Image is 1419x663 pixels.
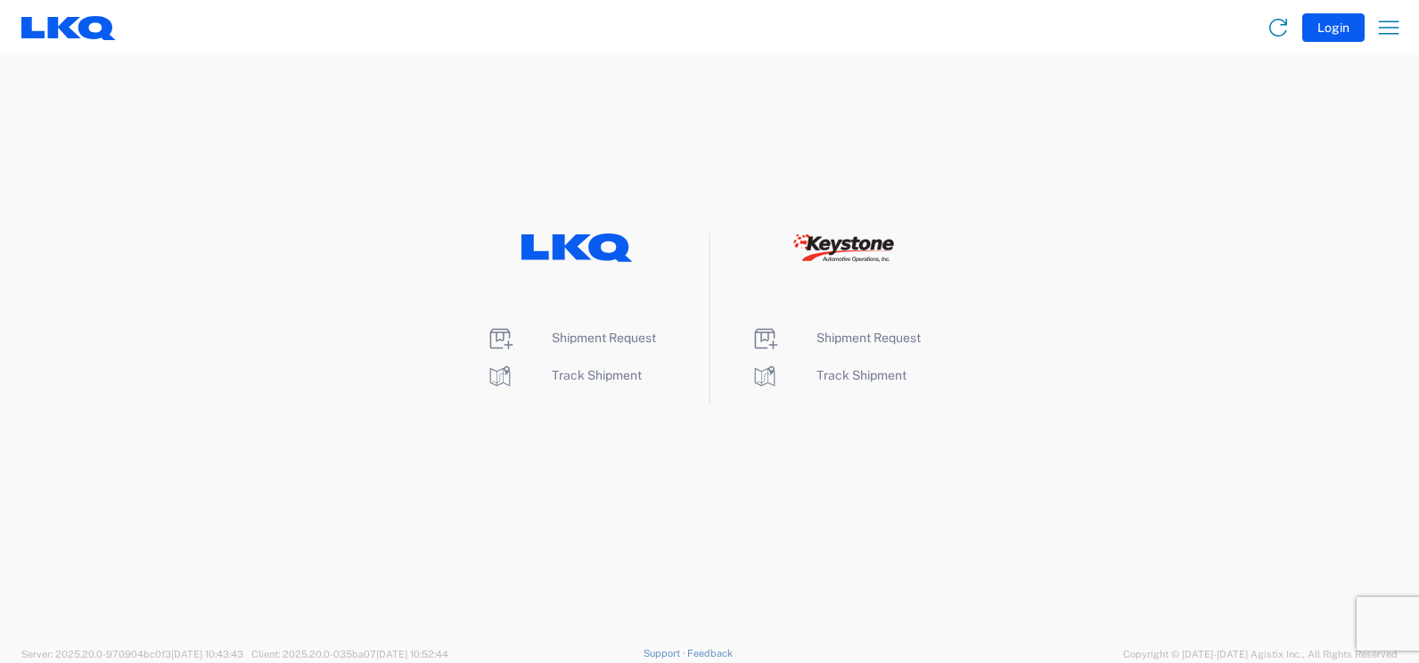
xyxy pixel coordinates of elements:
[486,368,642,382] a: Track Shipment
[687,648,733,659] a: Feedback
[751,331,921,345] a: Shipment Request
[486,331,656,345] a: Shipment Request
[751,368,906,382] a: Track Shipment
[816,368,906,382] span: Track Shipment
[552,331,656,345] span: Shipment Request
[171,649,243,659] span: [DATE] 10:43:43
[1302,13,1365,42] button: Login
[644,648,688,659] a: Support
[251,649,448,659] span: Client: 2025.20.0-035ba07
[1123,646,1398,662] span: Copyright © [DATE]-[DATE] Agistix Inc., All Rights Reserved
[552,368,642,382] span: Track Shipment
[816,331,921,345] span: Shipment Request
[376,649,448,659] span: [DATE] 10:52:44
[21,649,243,659] span: Server: 2025.20.0-970904bc0f3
